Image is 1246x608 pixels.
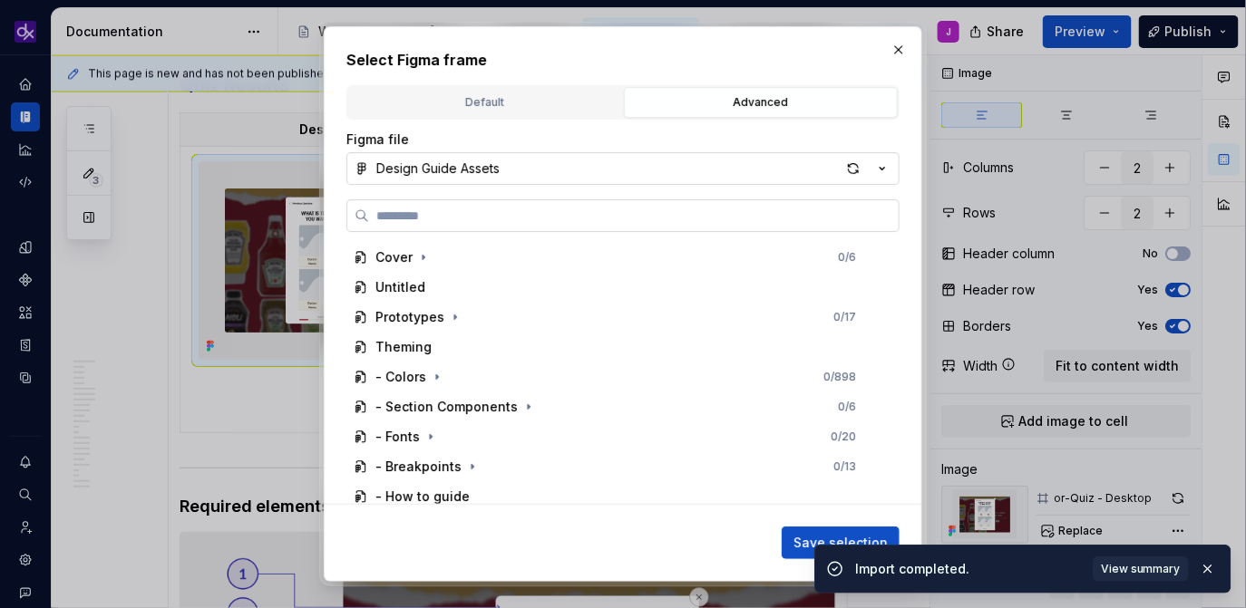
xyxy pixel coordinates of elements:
[375,398,518,416] div: - Section Components
[346,130,409,149] label: Figma file
[838,400,856,414] div: 0 / 6
[375,278,425,296] div: Untitled
[375,487,470,506] div: - How to guide
[782,526,900,559] button: Save selection
[793,534,888,552] span: Save selection
[833,310,856,324] div: 0 / 17
[375,458,462,476] div: - Breakpoints
[355,93,616,111] div: Default
[630,93,891,111] div: Advanced
[346,49,900,71] h2: Select Figma frame
[855,560,1082,578] div: Import completed.
[375,368,426,386] div: - Colors
[346,152,900,185] button: Design Guide Assets
[833,459,856,474] div: 0 / 13
[375,428,420,446] div: - Fonts
[823,370,856,384] div: 0 / 898
[375,308,444,326] div: Prototypes
[375,338,432,356] div: Theming
[1093,556,1189,582] button: View summary
[375,248,413,266] div: Cover
[831,429,856,444] div: 0 / 20
[376,159,500,178] div: Design Guide Assets
[838,250,856,265] div: 0 / 6
[1101,562,1181,576] span: View summary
